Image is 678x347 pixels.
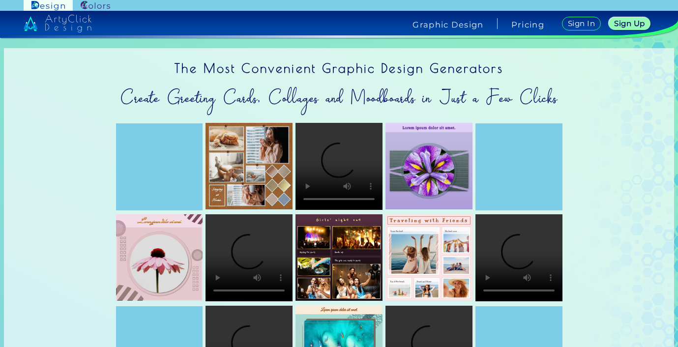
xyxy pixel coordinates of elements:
h5: Sign In [569,20,594,27]
h2: Create Greeting Cards, Collages and Moodboards in Just a Few Clicks [4,82,674,114]
h4: Graphic Design [413,21,483,29]
h1: The Most Convenient Graphic Design Generators [4,48,674,82]
img: ArtyClick Colors logo [81,1,110,10]
a: Sign Up [611,18,648,29]
h5: Sign Up [616,20,643,27]
img: artyclick_design_logo_white_combined_path.svg [24,15,91,32]
a: Pricing [511,21,544,29]
a: Sign In [564,17,599,30]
